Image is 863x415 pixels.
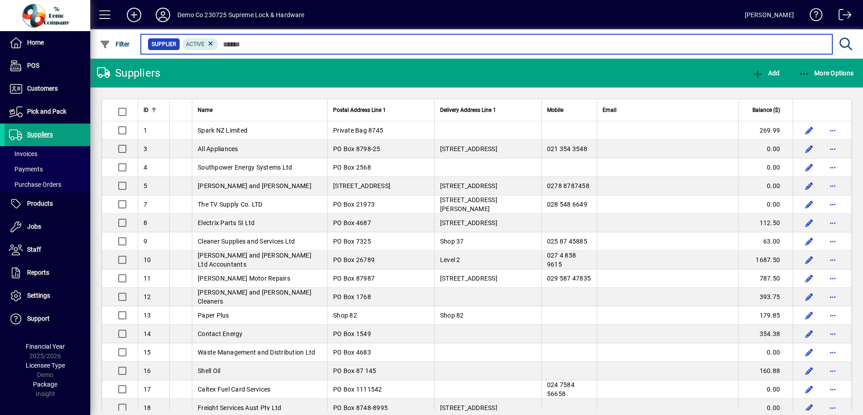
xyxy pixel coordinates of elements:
span: Cleaner Supplies and Services Ltd [198,238,295,245]
span: Delivery Address Line 1 [440,105,496,115]
span: Name [198,105,213,115]
td: 0.00 [738,177,793,195]
a: Logout [832,2,852,31]
button: More options [826,216,840,230]
span: PO Box 8748-8995 [333,404,388,411]
span: Payments [9,166,43,173]
div: Name [198,105,322,115]
a: Payments [5,161,90,177]
span: PO Box 1549 [333,330,371,337]
span: Suppliers [27,131,53,138]
span: [PERSON_NAME] Motor Repairs [198,275,290,282]
span: Add [752,69,779,77]
span: Level 2 [440,256,460,263]
span: Paper Plus [198,312,229,319]
a: Products [5,193,90,215]
td: 0.00 [738,380,793,399]
span: Customers [27,85,58,92]
td: 63.00 [738,232,793,251]
span: 13 [144,312,151,319]
button: More options [826,364,840,378]
span: 17 [144,386,151,393]
span: 028 548 6649 [547,201,587,208]
span: 8 [144,219,147,226]
span: [PERSON_NAME] and [PERSON_NAME] Cleaners [198,289,311,305]
a: Home [5,32,90,54]
span: PO Box 2568 [333,164,371,171]
span: PO Box 21973 [333,201,375,208]
span: Pick and Pack [27,108,66,115]
span: 14 [144,330,151,337]
span: Postal Address Line 1 [333,105,386,115]
button: Edit [802,123,817,138]
span: [STREET_ADDRESS] [440,219,497,226]
button: More options [826,327,840,341]
span: Balance ($) [752,105,780,115]
span: 15 [144,349,151,356]
button: Edit [802,216,817,230]
button: Edit [802,401,817,415]
a: Support [5,308,90,330]
td: 160.88 [738,362,793,380]
span: Reports [27,269,49,276]
button: Profile [148,7,177,23]
span: PO Box 4687 [333,219,371,226]
span: 18 [144,404,151,411]
span: PO Box 87 145 [333,367,376,374]
span: Products [27,200,53,207]
span: PO Box 4683 [333,349,371,356]
span: Support [27,315,50,322]
span: Electrix Parts SI Ltd [198,219,255,226]
td: 0.00 [738,158,793,177]
td: 1687.50 [738,251,793,269]
button: More options [826,401,840,415]
span: PO Box 8798-25 [333,145,380,152]
button: More options [826,271,840,286]
a: Reports [5,262,90,284]
span: 5 [144,182,147,189]
button: More options [826,142,840,156]
span: 029 587 47835 [547,275,591,282]
span: More Options [799,69,854,77]
button: More options [826,234,840,249]
mat-chip: Activation Status: Active [182,38,218,50]
span: Caltex Fuel Card Services [198,386,270,393]
button: Edit [802,142,817,156]
span: The TV Supply Co. LTD [198,201,262,208]
span: Staff [27,246,41,253]
span: PO Box 1768 [333,293,371,300]
span: 16 [144,367,151,374]
div: Balance ($) [744,105,788,115]
span: Home [27,39,44,46]
div: Mobile [547,105,591,115]
button: More options [826,123,840,138]
button: Edit [802,345,817,360]
span: 1 [144,127,147,134]
span: 4 [144,164,147,171]
span: Filter [100,41,130,48]
span: Supplier [152,40,176,49]
div: Suppliers [97,66,160,80]
td: 393.75 [738,288,793,306]
button: Edit [802,253,817,267]
button: Edit [802,160,817,175]
span: Shop 82 [440,312,464,319]
span: ID [144,105,148,115]
td: 787.50 [738,269,793,288]
span: 12 [144,293,151,300]
span: Purchase Orders [9,181,61,188]
span: Jobs [27,223,41,230]
span: 3 [144,145,147,152]
a: Settings [5,285,90,307]
button: Add [750,65,782,81]
button: More options [826,253,840,267]
a: Purchase Orders [5,177,90,192]
button: Edit [802,308,817,323]
div: [PERSON_NAME] [745,8,794,22]
span: Contact Energy [198,330,243,337]
span: Spark NZ Limited [198,127,247,134]
span: Package [33,381,57,388]
span: POS [27,62,39,69]
div: Email [603,105,733,115]
button: More options [826,308,840,323]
